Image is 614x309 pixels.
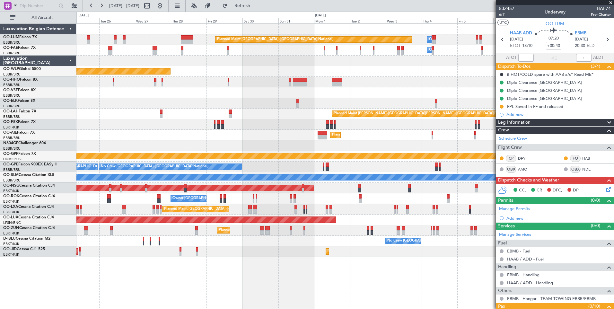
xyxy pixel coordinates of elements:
[135,18,171,23] div: Wed 27
[3,189,19,193] a: EBKT/KJK
[522,43,532,49] span: 13:10
[498,263,516,271] span: Handling
[537,187,542,194] span: CR
[587,43,597,49] span: ELDT
[20,1,57,11] input: Trip Number
[3,205,18,209] span: OO-LXA
[3,152,36,156] a: OO-GPPFalcon 7X
[229,4,256,8] span: Refresh
[507,88,582,93] div: Diplo Clearance [GEOGRAPHIC_DATA]
[101,162,208,172] div: No Crew [GEOGRAPHIC_DATA] ([GEOGRAPHIC_DATA] National)
[3,46,36,50] a: OO-FAEFalcon 7X
[278,18,314,23] div: Sun 31
[3,46,18,50] span: OO-FAE
[3,141,46,145] a: N604GFChallenger 604
[3,110,19,113] span: OO-LAH
[3,167,21,172] a: EBBR/BRU
[3,220,21,225] a: LFSN/ENC
[591,63,600,70] span: (3/4)
[219,1,258,11] button: Refresh
[171,18,207,23] div: Thu 28
[507,104,563,109] div: FPL Saved In FF and released
[457,18,493,23] div: Fri 5
[499,206,530,212] a: Manage Permits
[506,155,516,162] div: CP
[3,35,19,39] span: OO-LUM
[3,194,19,198] span: OO-ROK
[573,187,579,194] span: DP
[3,216,54,219] a: OO-LUXCessna Citation CJ4
[315,13,326,18] div: [DATE]
[3,231,19,236] a: EBKT/KJK
[498,197,513,204] span: Permits
[3,99,35,103] a: OO-ELKFalcon 8X
[3,205,54,209] a: OO-LXACessna Citation CJ4
[499,232,531,238] a: Manage Services
[3,216,18,219] span: OO-LUX
[17,15,68,20] span: All Aircraft
[3,184,55,188] a: OO-NSGCessna Citation CJ4
[3,226,55,230] a: OO-ZUNCessna Citation CJ4
[507,296,596,301] a: EBMB - Hangar - TEAM TOWING EBBR/EBMB
[314,18,350,23] div: Mon 1
[3,35,37,39] a: OO-LUMFalcon 7X
[3,173,19,177] span: OO-SLM
[575,43,585,49] span: 20:30
[3,120,18,124] span: OO-FSX
[3,114,21,119] a: EBBR/BRU
[3,110,36,113] a: OO-LAHFalcon 7X
[3,173,54,177] a: OO-SLMCessna Citation XLS
[429,45,473,55] div: Owner Melsbroek Air Base
[3,93,21,98] a: EBBR/BRU
[99,18,135,23] div: Tue 26
[3,99,18,103] span: OO-ELK
[507,280,553,286] a: HAAB / ADD - Handling
[3,252,19,257] a: EBKT/KJK
[493,18,529,23] div: Sat 6
[506,112,611,117] div: Add new
[217,35,333,44] div: Planned Maint [GEOGRAPHIC_DATA] ([GEOGRAPHIC_DATA] National)
[570,155,581,162] div: FO
[63,18,99,23] div: Mon 25
[3,72,21,77] a: EBBR/BRU
[109,3,139,9] span: [DATE] - [DATE]
[3,78,38,82] a: OO-HHOFalcon 8X
[422,18,458,23] div: Thu 4
[3,40,21,45] a: EBBR/BRU
[3,120,36,124] a: OO-FSXFalcon 7X
[3,67,19,71] span: OO-WLP
[3,199,19,204] a: EBKT/KJK
[3,194,55,198] a: OO-ROKCessna Citation CJ4
[498,240,507,247] span: Fuel
[591,197,600,204] span: (0/0)
[507,248,530,254] a: EBMB - Fuel
[3,237,50,241] a: D-IBLUCessna Citation M2
[591,12,611,17] span: Pref Charter
[518,166,532,172] a: AMO
[506,55,517,61] span: ATOT
[328,247,402,256] div: Planned Maint Kortrijk-[GEOGRAPHIC_DATA]
[206,18,242,23] div: Fri 29
[498,119,531,126] span: Leg Information
[3,88,18,92] span: OO-VSF
[499,136,527,142] a: Schedule Crew
[593,55,604,61] span: ALDT
[3,157,22,162] a: UUMO/OSF
[3,51,21,56] a: EBBR/BRU
[3,136,21,140] a: EBBR/BRU
[507,272,539,278] a: EBMB - Handling
[3,184,19,188] span: OO-NSG
[499,5,514,12] span: 532457
[350,18,386,23] div: Tue 2
[507,96,582,101] div: Diplo Clearance [GEOGRAPHIC_DATA]
[548,35,559,42] span: 07:20
[242,18,278,23] div: Sat 30
[546,20,564,27] span: OO-LUM
[332,130,433,140] div: Planned Maint [GEOGRAPHIC_DATA] ([GEOGRAPHIC_DATA])
[3,237,16,241] span: D-IBLU
[510,43,521,49] span: ETOT
[164,204,280,214] div: Planned Maint [GEOGRAPHIC_DATA] ([GEOGRAPHIC_DATA] National)
[78,13,89,18] div: [DATE]
[429,35,473,44] div: Owner Melsbroek Air Base
[510,30,532,37] span: HAAB ADD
